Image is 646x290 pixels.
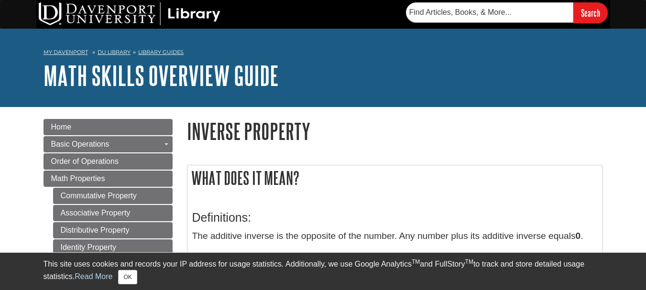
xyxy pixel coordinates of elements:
span: Math Properties [51,174,105,183]
sup: TM [412,258,420,265]
a: Basic Operations [44,136,173,152]
a: Read More [75,272,112,280]
button: Close [118,270,137,284]
nav: breadcrumb [44,46,603,61]
a: Math Skills Overview Guide [44,61,279,90]
a: My Davenport [44,48,88,56]
a: Home [44,119,173,135]
span: Basic Operations [51,140,109,148]
a: Identity Property [53,239,173,256]
img: DU Library [39,2,220,25]
h3: Definitions: [192,211,598,225]
a: DU Library [98,49,131,55]
span: Order of Operations [51,157,119,165]
div: This site uses cookies and records your IP address for usage statistics. Additionally, we use Goo... [44,258,603,284]
sup: TM [465,258,473,265]
a: Associative Property [53,205,173,221]
a: Commutative Property [53,188,173,204]
a: Order of Operations [44,153,173,170]
a: Library Guides [138,49,184,55]
a: Math Properties [44,171,173,187]
input: Find Articles, Books, & More... [406,2,573,22]
h1: Inverse Property [187,119,603,143]
h2: What does it mean? [187,165,602,191]
input: Search [573,2,608,23]
span: Home [51,123,72,131]
a: Distributive Property [53,222,173,238]
strong: 0 [576,231,581,241]
form: Searches DU Library's articles, books, and more [406,2,608,23]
